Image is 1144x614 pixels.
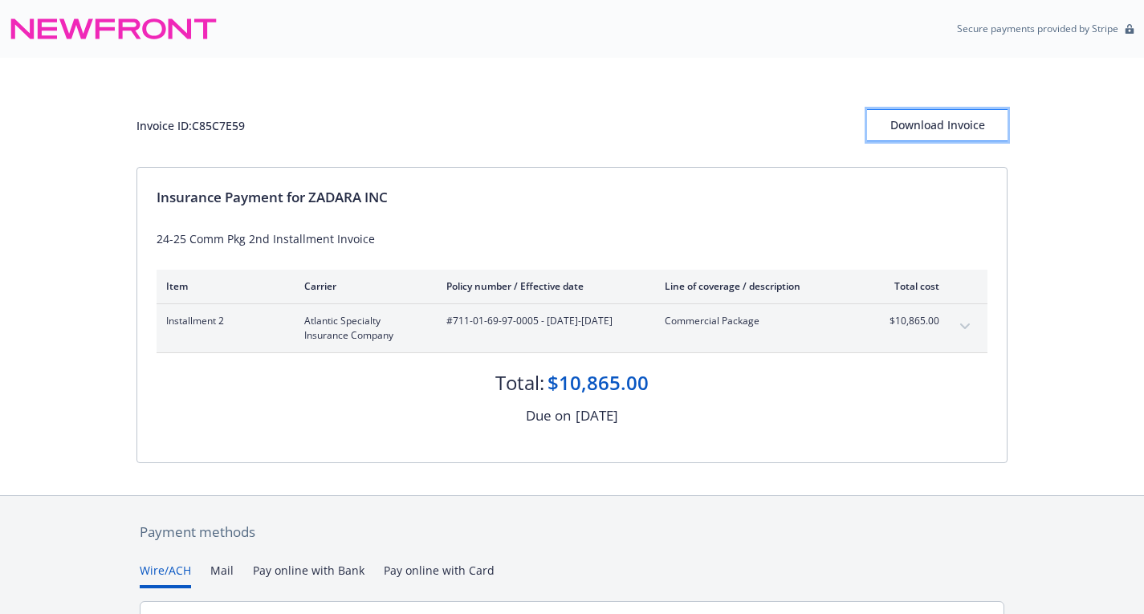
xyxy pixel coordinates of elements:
div: Payment methods [140,522,1004,543]
div: Insurance Payment for ZADARA INC [157,187,987,208]
div: Total: [495,369,544,396]
div: 24-25 Comm Pkg 2nd Installment Invoice [157,230,987,247]
p: Secure payments provided by Stripe [957,22,1118,35]
button: Pay online with Bank [253,562,364,588]
button: Pay online with Card [384,562,495,588]
div: Download Invoice [867,110,1008,140]
button: Mail [210,562,234,588]
button: Wire/ACH [140,562,191,588]
button: Download Invoice [867,109,1008,141]
span: Atlantic Specialty Insurance Company [304,314,421,343]
div: $10,865.00 [548,369,649,396]
div: Item [166,279,279,293]
button: expand content [952,314,978,340]
div: [DATE] [576,405,618,426]
div: Installment 2Atlantic Specialty Insurance Company#711-01-69-97-0005 - [DATE]-[DATE]Commercial Pac... [157,304,987,352]
div: Line of coverage / description [665,279,853,293]
div: Invoice ID: C85C7E59 [136,117,245,134]
span: Commercial Package [665,314,853,328]
span: #711-01-69-97-0005 - [DATE]-[DATE] [446,314,639,328]
div: Carrier [304,279,421,293]
span: $10,865.00 [879,314,939,328]
div: Policy number / Effective date [446,279,639,293]
span: Installment 2 [166,314,279,328]
div: Total cost [879,279,939,293]
div: Due on [526,405,571,426]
